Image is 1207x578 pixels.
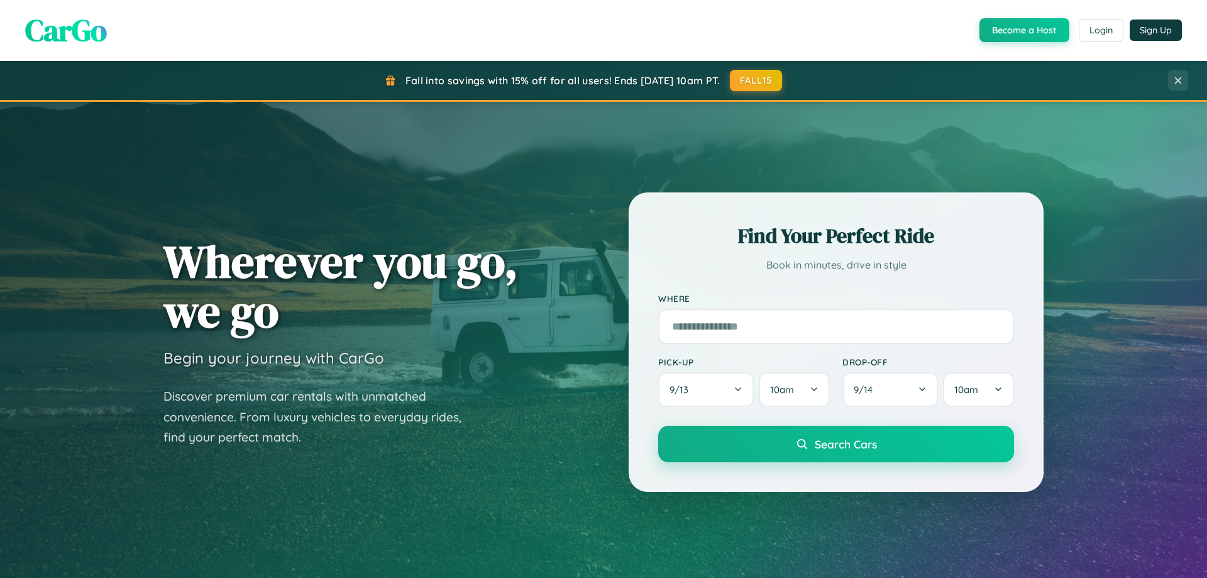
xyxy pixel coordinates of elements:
[25,9,107,51] span: CarGo
[842,372,938,407] button: 9/14
[1079,19,1123,42] button: Login
[658,372,754,407] button: 9/13
[163,348,384,367] h3: Begin your journey with CarGo
[943,372,1014,407] button: 10am
[954,384,978,396] span: 10am
[730,70,783,91] button: FALL15
[770,384,794,396] span: 10am
[658,426,1014,462] button: Search Cars
[815,437,877,451] span: Search Cars
[842,357,1014,367] label: Drop-off
[658,256,1014,274] p: Book in minutes, drive in style
[854,384,879,396] span: 9 / 14
[658,293,1014,304] label: Where
[163,386,478,448] p: Discover premium car rentals with unmatched convenience. From luxury vehicles to everyday rides, ...
[658,357,830,367] label: Pick-up
[759,372,830,407] button: 10am
[658,222,1014,250] h2: Find Your Perfect Ride
[163,236,518,336] h1: Wherever you go, we go
[670,384,695,396] span: 9 / 13
[979,18,1069,42] button: Become a Host
[405,74,720,87] span: Fall into savings with 15% off for all users! Ends [DATE] 10am PT.
[1130,19,1182,41] button: Sign Up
